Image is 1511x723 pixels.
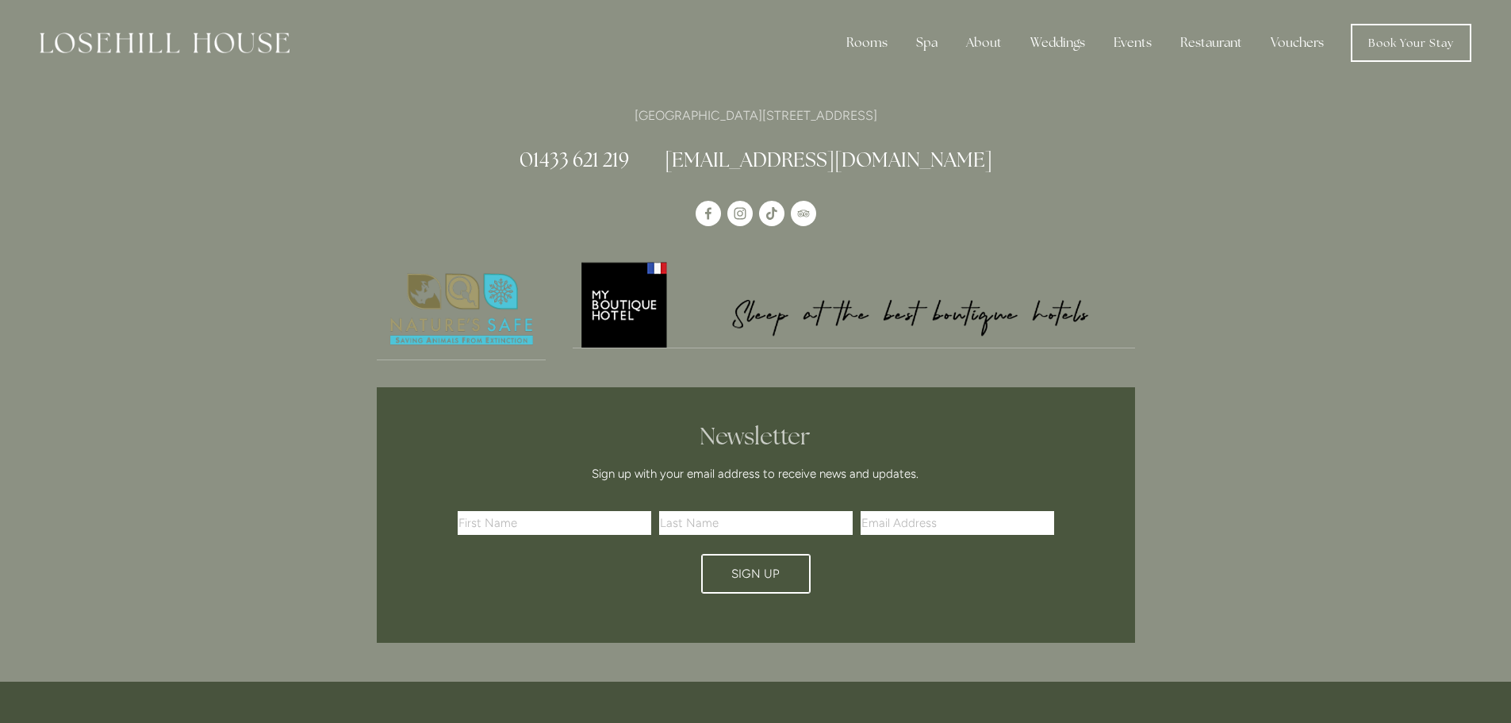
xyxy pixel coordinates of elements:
div: Weddings [1018,27,1098,59]
a: Nature's Safe - Logo [377,260,546,360]
div: Spa [903,27,950,59]
img: Nature's Safe - Logo [377,260,546,360]
button: Sign Up [701,554,811,594]
a: Losehill House Hotel & Spa [696,201,721,226]
a: TikTok [759,201,784,226]
input: Last Name [659,511,853,535]
div: Rooms [834,27,900,59]
a: Vouchers [1258,27,1337,59]
input: Email Address [861,511,1054,535]
span: Sign Up [731,567,780,581]
a: Instagram [727,201,753,226]
img: Losehill House [40,33,290,53]
a: [EMAIL_ADDRESS][DOMAIN_NAME] [665,147,992,172]
input: First Name [458,511,651,535]
a: My Boutique Hotel - Logo [573,260,1135,348]
div: Restaurant [1168,27,1255,59]
h2: Newsletter [463,422,1049,451]
div: About [953,27,1014,59]
img: My Boutique Hotel - Logo [573,260,1135,348]
p: [GEOGRAPHIC_DATA][STREET_ADDRESS] [377,105,1135,126]
a: TripAdvisor [791,201,816,226]
a: Book Your Stay [1351,24,1471,62]
div: Events [1101,27,1164,59]
p: Sign up with your email address to receive news and updates. [463,464,1049,483]
a: 01433 621 219 [520,147,629,172]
